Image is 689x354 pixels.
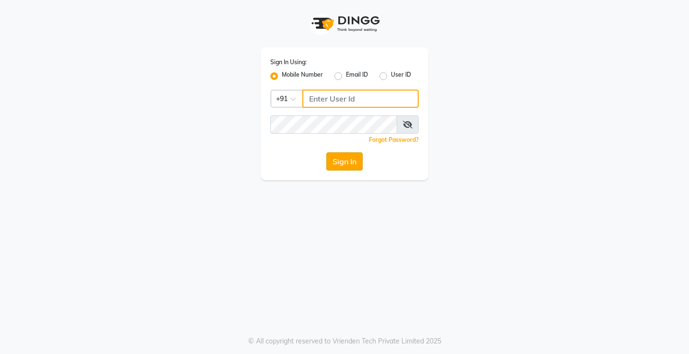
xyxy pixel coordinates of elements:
label: Sign In Using: [270,58,307,67]
label: Email ID [346,70,368,82]
label: User ID [391,70,411,82]
input: Username [302,90,419,108]
input: Username [270,115,397,134]
img: logo1.svg [306,10,383,38]
button: Sign In [326,152,363,171]
label: Mobile Number [282,70,323,82]
a: Forgot Password? [369,136,419,143]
